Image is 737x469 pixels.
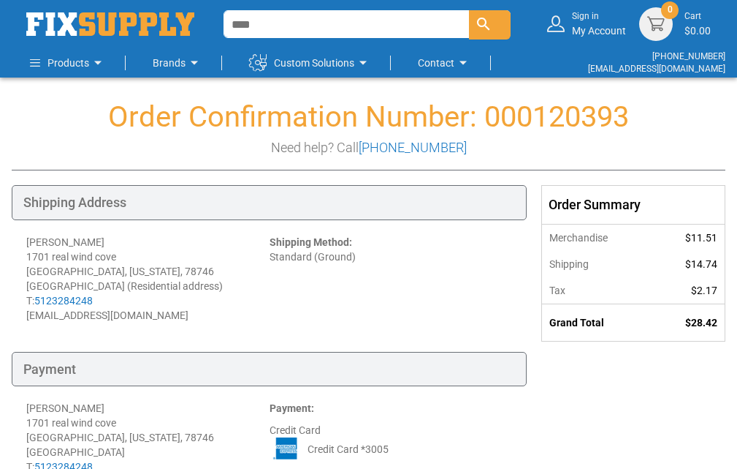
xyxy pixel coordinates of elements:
a: Products [30,48,107,78]
h3: Need help? Call [12,140,725,155]
strong: Shipping Method: [270,236,352,248]
th: Tax [542,277,653,304]
img: Fix Industrial Supply [26,12,194,36]
div: My Account [572,10,626,37]
div: Payment [12,352,527,387]
a: [PHONE_NUMBER] [652,51,725,61]
div: Order Summary [542,186,725,224]
strong: Payment: [270,402,314,414]
small: Sign in [572,10,626,23]
span: $2.17 [691,285,717,296]
th: Shipping [542,251,653,277]
span: $28.42 [685,317,717,329]
span: $14.74 [685,258,717,270]
span: Credit Card *3005 [308,442,389,457]
a: [EMAIL_ADDRESS][DOMAIN_NAME] [588,64,725,74]
a: Contact [418,48,472,78]
div: Shipping Address [12,185,527,220]
span: $11.51 [685,232,717,244]
h1: Order Confirmation Number: 000120393 [12,101,725,133]
a: store logo [26,12,194,36]
a: [PHONE_NUMBER] [359,140,467,155]
div: [PERSON_NAME] 1701 real wind cove [GEOGRAPHIC_DATA], [US_STATE], 78746 [GEOGRAPHIC_DATA] (Residen... [26,235,270,323]
a: Brands [153,48,203,78]
a: 5123284248 [34,295,93,307]
span: $0.00 [684,25,711,37]
small: Cart [684,10,711,23]
a: Custom Solutions [249,48,372,78]
img: AE [270,438,303,459]
span: 0 [668,4,673,16]
div: Standard (Ground) [270,235,513,323]
th: Merchandise [542,224,653,251]
strong: Grand Total [549,317,604,329]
